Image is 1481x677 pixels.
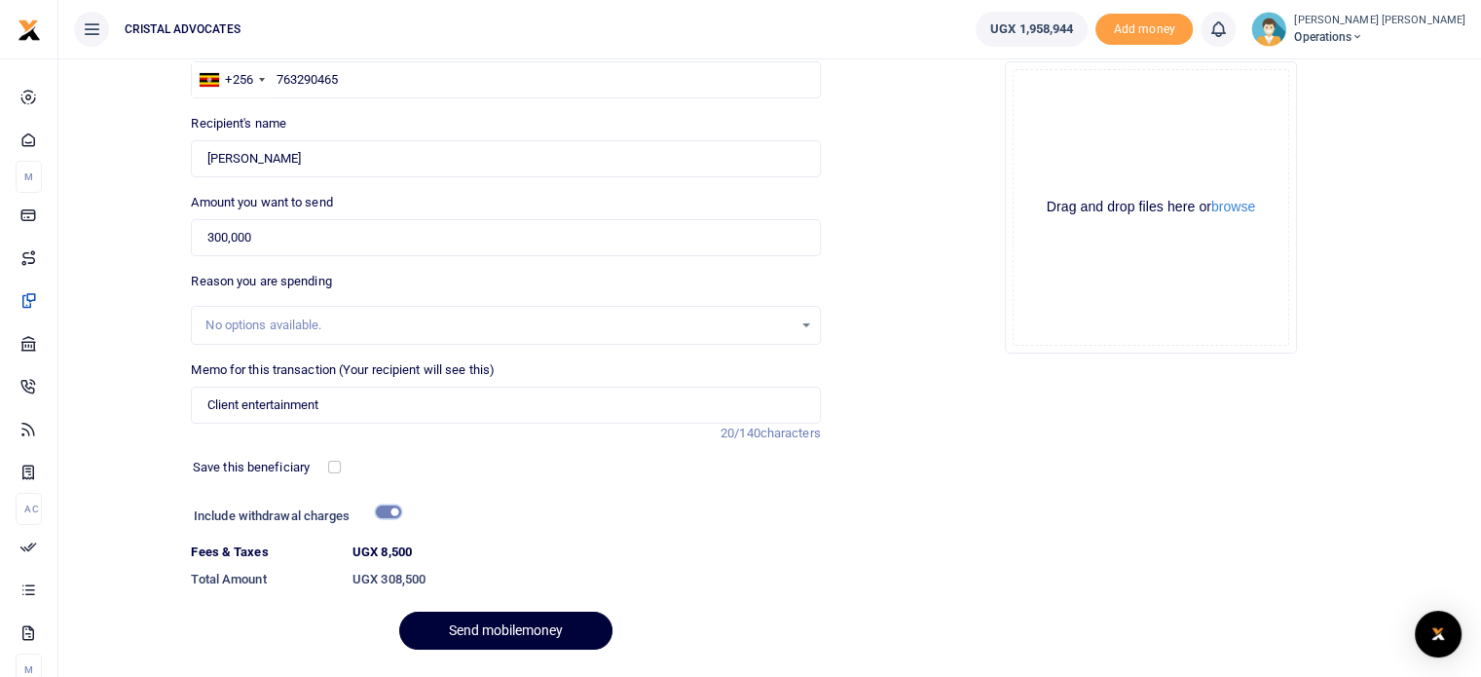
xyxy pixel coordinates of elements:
[16,161,42,193] li: M
[191,61,820,98] input: Enter phone number
[191,272,331,291] label: Reason you are spending
[194,508,392,524] h6: Include withdrawal charges
[193,458,310,477] label: Save this beneficiary
[1005,61,1297,354] div: File Uploader
[1211,200,1255,213] button: browse
[1014,198,1288,216] div: Drag and drop files here or
[760,426,821,440] span: characters
[191,193,332,212] label: Amount you want to send
[191,114,286,133] label: Recipient's name
[721,426,760,440] span: 20/140
[191,387,820,424] input: Enter extra information
[352,543,412,562] label: UGX 8,500
[16,493,42,525] li: Ac
[225,70,252,90] div: +256
[1095,14,1193,46] span: Add money
[191,572,337,587] h6: Total Amount
[1251,12,1286,47] img: profile-user
[1415,611,1462,658] div: Open Intercom Messenger
[1095,14,1193,46] li: Toup your wallet
[192,62,270,97] div: Uganda: +256
[1294,13,1465,29] small: [PERSON_NAME] [PERSON_NAME]
[399,612,612,650] button: Send mobilemoney
[183,543,345,562] dt: Fees & Taxes
[976,12,1088,47] a: UGX 1,958,944
[191,360,495,380] label: Memo for this transaction (Your recipient will see this)
[1294,28,1465,46] span: Operations
[191,219,820,256] input: UGX
[1095,20,1193,35] a: Add money
[18,19,41,42] img: logo-small
[18,21,41,36] a: logo-small logo-large logo-large
[968,12,1095,47] li: Wallet ballance
[1251,12,1465,47] a: profile-user [PERSON_NAME] [PERSON_NAME] Operations
[990,19,1073,39] span: UGX 1,958,944
[191,140,820,177] input: Loading name...
[205,316,792,335] div: No options available.
[117,20,248,38] span: CRISTAL ADVOCATES
[352,572,821,587] h6: UGX 308,500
